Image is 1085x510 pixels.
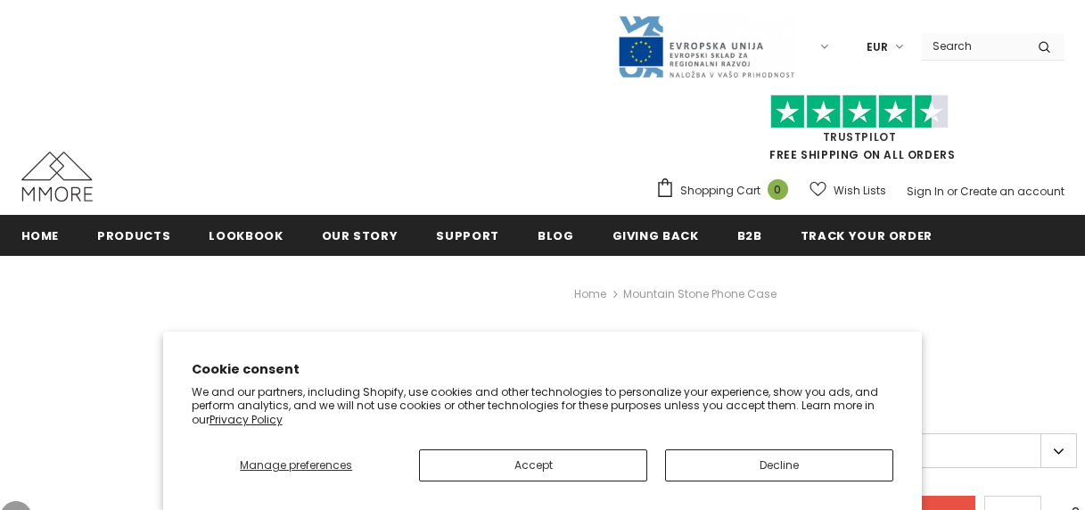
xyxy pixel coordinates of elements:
[21,227,60,244] span: Home
[737,215,762,255] a: B2B
[617,38,795,53] a: Javni Razpis
[612,227,699,244] span: Giving back
[436,227,499,244] span: support
[960,184,1064,199] a: Create an account
[922,33,1024,59] input: Search Site
[907,184,944,199] a: Sign In
[538,215,574,255] a: Blog
[770,95,949,129] img: Trust Pilot Stars
[823,129,897,144] a: Trustpilot
[209,215,283,255] a: Lookbook
[612,215,699,255] a: Giving back
[834,182,886,200] span: Wish Lists
[655,103,1064,162] span: FREE SHIPPING ON ALL ORDERS
[737,227,762,244] span: B2B
[322,227,399,244] span: Our Story
[209,227,283,244] span: Lookbook
[240,457,352,473] span: Manage preferences
[192,360,894,379] h2: Cookie consent
[21,215,60,255] a: Home
[97,215,170,255] a: Products
[768,179,788,200] span: 0
[623,284,777,305] span: Mountain Stone Phone Case
[192,385,894,427] p: We and our partners, including Shopify, use cookies and other technologies to personalize your ex...
[947,184,958,199] span: or
[322,215,399,255] a: Our Story
[538,227,574,244] span: Blog
[210,412,283,427] a: Privacy Policy
[655,177,797,204] a: Shopping Cart 0
[617,14,795,79] img: Javni Razpis
[810,175,886,206] a: Wish Lists
[21,152,93,202] img: MMORE Cases
[801,227,933,244] span: Track your order
[680,182,760,200] span: Shopping Cart
[419,449,647,481] button: Accept
[574,284,606,305] a: Home
[801,215,933,255] a: Track your order
[97,227,170,244] span: Products
[665,449,893,481] button: Decline
[436,215,499,255] a: support
[192,449,401,481] button: Manage preferences
[867,38,888,56] span: EUR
